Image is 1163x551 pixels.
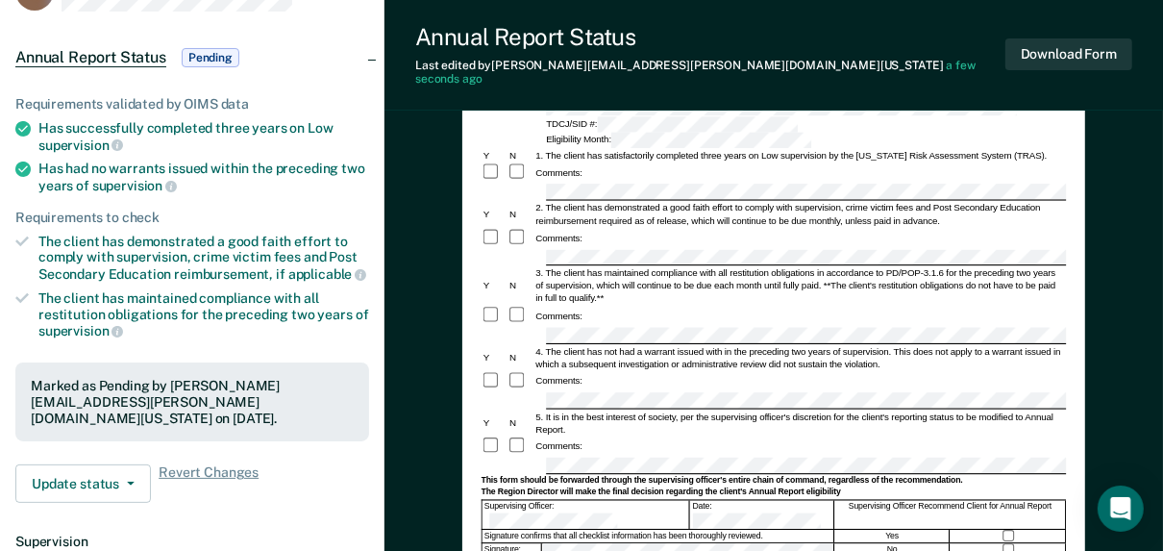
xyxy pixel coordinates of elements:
[15,464,151,503] button: Update status
[38,138,123,153] span: supervision
[415,23,1005,51] div: Annual Report Status
[533,149,1066,162] div: 1. The client has satisfactorily completed three years on Low supervision by the [US_STATE] Risk ...
[533,310,584,322] div: Comments:
[159,464,259,503] span: Revert Changes
[483,500,690,529] div: Supervising Officer:
[482,487,1067,497] div: The Region Director will make the final decision regarding the client's Annual Report eligibility
[1098,486,1144,532] div: Open Intercom Messenger
[482,475,1067,486] div: This form should be forwarded through the supervising officer's entire chain of command, regardle...
[533,410,1066,435] div: 5. It is in the best interest of society, per the supervising officer's discretion for the client...
[835,500,1067,529] div: Supervising Officer Recommend Client for Annual Report
[482,416,507,429] div: Y
[533,232,584,244] div: Comments:
[38,290,369,339] div: The client has maintained compliance with all restitution obligations for the preceding two years of
[507,416,533,429] div: N
[483,530,834,542] div: Signature confirms that all checklist information has been thoroughly reviewed.
[92,178,177,193] span: supervision
[533,344,1066,369] div: 4. The client has not had a warrant issued with in the preceding two years of supervision. This d...
[507,351,533,363] div: N
[38,323,123,338] span: supervision
[835,530,951,542] div: Yes
[533,266,1066,304] div: 3. The client has maintained compliance with all restitution obligations in accordance to PD/POP-...
[31,378,354,426] div: Marked as Pending by [PERSON_NAME][EMAIL_ADDRESS][PERSON_NAME][DOMAIN_NAME][US_STATE] on [DATE].
[415,59,1005,87] div: Last edited by [PERSON_NAME][EMAIL_ADDRESS][PERSON_NAME][DOMAIN_NAME][US_STATE]
[544,116,800,133] div: TDCJ/SID #:
[533,202,1066,227] div: 2. The client has demonstrated a good faith effort to comply with supervision, crime victim fees ...
[507,149,533,162] div: N
[482,149,507,162] div: Y
[690,500,833,529] div: Date:
[38,234,369,283] div: The client has demonstrated a good faith effort to comply with supervision, crime victim fees and...
[507,208,533,220] div: N
[182,48,239,67] span: Pending
[1005,38,1132,70] button: Download Form
[15,210,369,226] div: Requirements to check
[38,120,369,153] div: Has successfully completed three years on Low
[544,132,813,148] div: Eligibility Month:
[544,87,1066,115] div: Client's Name:
[482,208,507,220] div: Y
[507,280,533,292] div: N
[415,59,976,86] span: a few seconds ago
[533,439,584,452] div: Comments:
[15,96,369,113] div: Requirements validated by OIMS data
[15,48,166,67] span: Annual Report Status
[533,166,584,179] div: Comments:
[533,375,584,388] div: Comments:
[38,161,369,193] div: Has had no warrants issued within the preceding two years of
[288,266,366,282] span: applicable
[482,351,507,363] div: Y
[482,280,507,292] div: Y
[15,534,369,550] dt: Supervision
